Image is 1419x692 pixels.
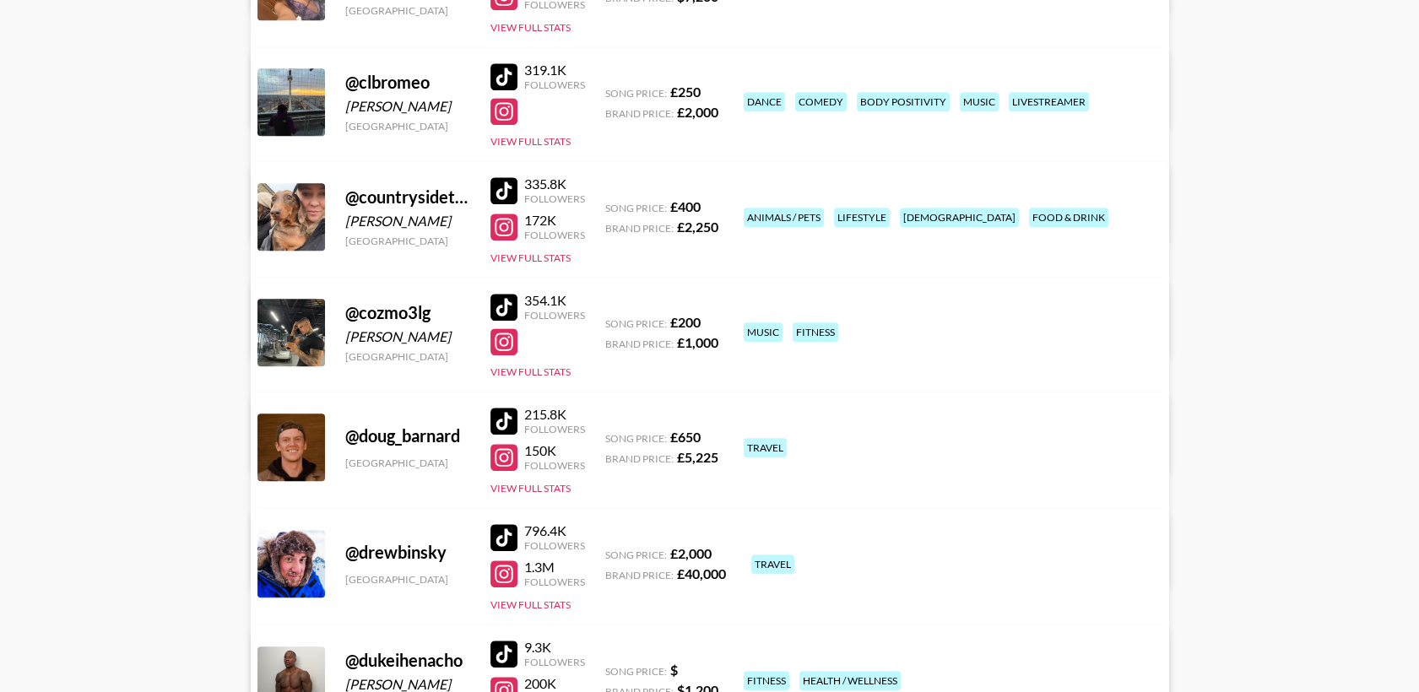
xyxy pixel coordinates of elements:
strong: £ 1,000 [677,334,718,350]
div: @ cozmo3lg [345,302,470,323]
button: View Full Stats [490,21,571,34]
div: music [744,322,783,342]
div: Followers [524,423,585,435]
div: 1.3M [524,559,585,576]
div: 215.8K [524,406,585,423]
div: music [960,92,999,111]
div: fitness [793,322,838,342]
span: Song Price: [605,549,667,561]
div: Followers [524,78,585,91]
div: Followers [524,309,585,322]
div: Followers [524,229,585,241]
button: View Full Stats [490,598,571,611]
div: [PERSON_NAME] [345,213,470,230]
span: Brand Price: [605,452,674,465]
button: View Full Stats [490,135,571,148]
div: 150K [524,442,585,459]
div: [PERSON_NAME] [345,98,470,115]
div: [PERSON_NAME] [345,328,470,345]
span: Song Price: [605,317,667,330]
div: Followers [524,192,585,205]
div: lifestyle [834,208,890,227]
button: View Full Stats [490,482,571,495]
div: @ clbromeo [345,72,470,93]
div: dance [744,92,785,111]
span: Song Price: [605,87,667,100]
div: [GEOGRAPHIC_DATA] [345,120,470,132]
div: @ dukeihenacho [345,650,470,671]
strong: $ [670,662,678,678]
div: food & drink [1029,208,1108,227]
div: @ drewbinsky [345,542,470,563]
button: View Full Stats [490,251,571,264]
span: Song Price: [605,202,667,214]
div: livestreamer [1009,92,1089,111]
div: travel [744,438,787,457]
div: [GEOGRAPHIC_DATA] [345,457,470,469]
span: Brand Price: [605,569,674,581]
div: 335.8K [524,176,585,192]
strong: £ 200 [670,314,701,330]
div: body positivity [857,92,950,111]
div: @ doug_barnard [345,425,470,446]
div: [GEOGRAPHIC_DATA] [345,235,470,247]
div: 796.4K [524,522,585,539]
strong: £ 2,250 [677,219,718,235]
strong: £ 2,000 [677,104,718,120]
div: animals / pets [744,208,824,227]
div: [DEMOGRAPHIC_DATA] [900,208,1019,227]
div: [GEOGRAPHIC_DATA] [345,4,470,17]
span: Brand Price: [605,222,674,235]
div: fitness [744,671,789,690]
strong: £ 250 [670,84,701,100]
div: travel [751,554,794,574]
span: Song Price: [605,665,667,678]
div: 172K [524,212,585,229]
strong: £ 5,225 [677,449,718,465]
div: health / wellness [799,671,901,690]
div: [GEOGRAPHIC_DATA] [345,573,470,586]
div: 200K [524,675,585,692]
strong: £ 2,000 [670,545,712,561]
div: 354.1K [524,292,585,309]
div: Followers [524,656,585,668]
strong: £ 650 [670,429,701,445]
div: Followers [524,539,585,552]
strong: £ 40,000 [677,565,726,581]
span: Brand Price: [605,107,674,120]
div: 319.1K [524,62,585,78]
strong: £ 400 [670,198,701,214]
span: Brand Price: [605,338,674,350]
div: comedy [795,92,847,111]
div: [GEOGRAPHIC_DATA] [345,350,470,363]
div: Followers [524,459,585,472]
div: Followers [524,576,585,588]
div: 9.3K [524,639,585,656]
div: @ countrysidetails [345,187,470,208]
button: View Full Stats [490,365,571,378]
span: Song Price: [605,432,667,445]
